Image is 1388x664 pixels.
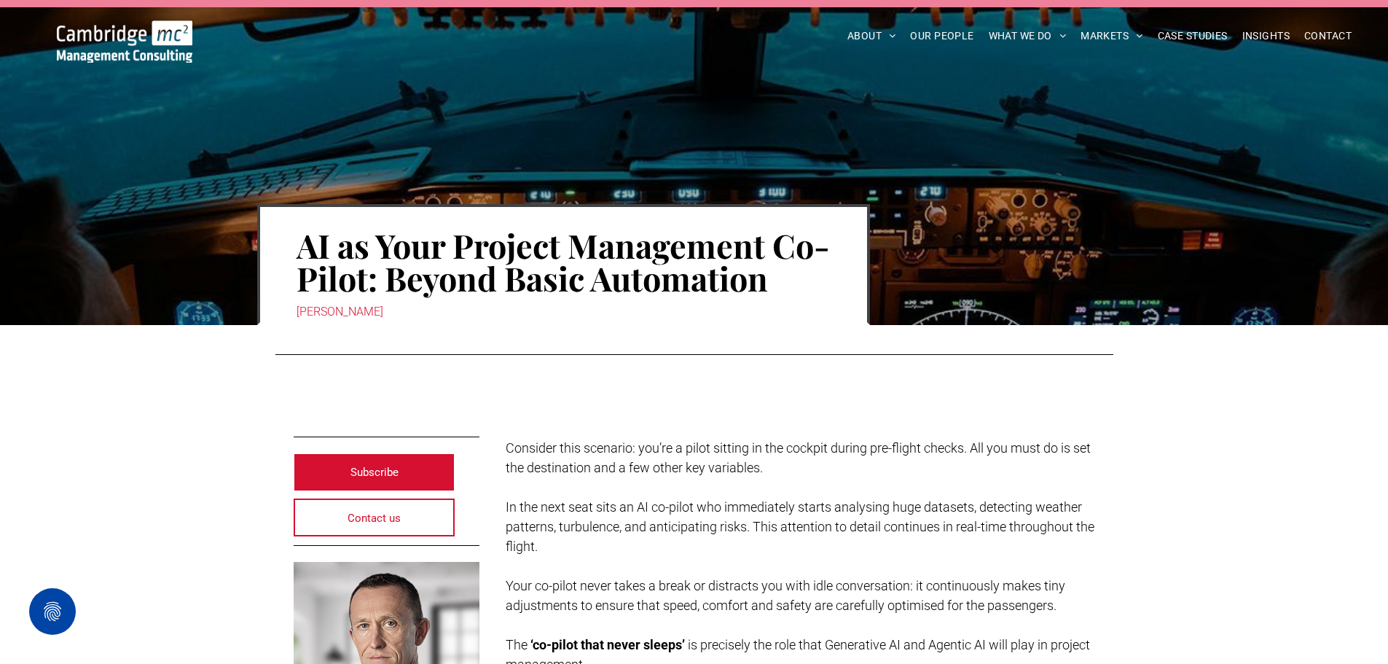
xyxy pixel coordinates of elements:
[506,637,528,652] span: The
[1150,25,1235,47] a: CASE STUDIES
[1297,25,1359,47] a: CONTACT
[294,453,455,491] a: Subscribe
[981,25,1074,47] a: WHAT WE DO
[1235,25,1297,47] a: INSIGHTS
[1073,25,1150,47] a: MARKETS
[294,499,455,536] a: Contact us
[57,20,192,63] img: Go to Homepage
[506,499,1094,554] span: In the next seat sits an AI co-pilot who immediately starts analysing huge datasets, detecting we...
[348,500,401,536] span: Contact us
[903,25,981,47] a: OUR PEOPLE
[530,637,685,652] strong: ‘co-pilot that never sleeps’
[350,454,399,491] span: Subscribe
[57,23,192,38] a: Your Business Transformed | Cambridge Management Consulting
[297,227,831,296] h1: AI as Your Project Management Co-Pilot: Beyond Basic Automation
[506,578,1065,613] span: Your co-pilot never takes a break or distracts you with idle conversation: it continuously makes ...
[840,25,903,47] a: ABOUT
[297,302,831,322] div: [PERSON_NAME]
[506,440,1091,475] span: Consider this scenario: you’re a pilot sitting in the cockpit during pre-flight checks. All you m...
